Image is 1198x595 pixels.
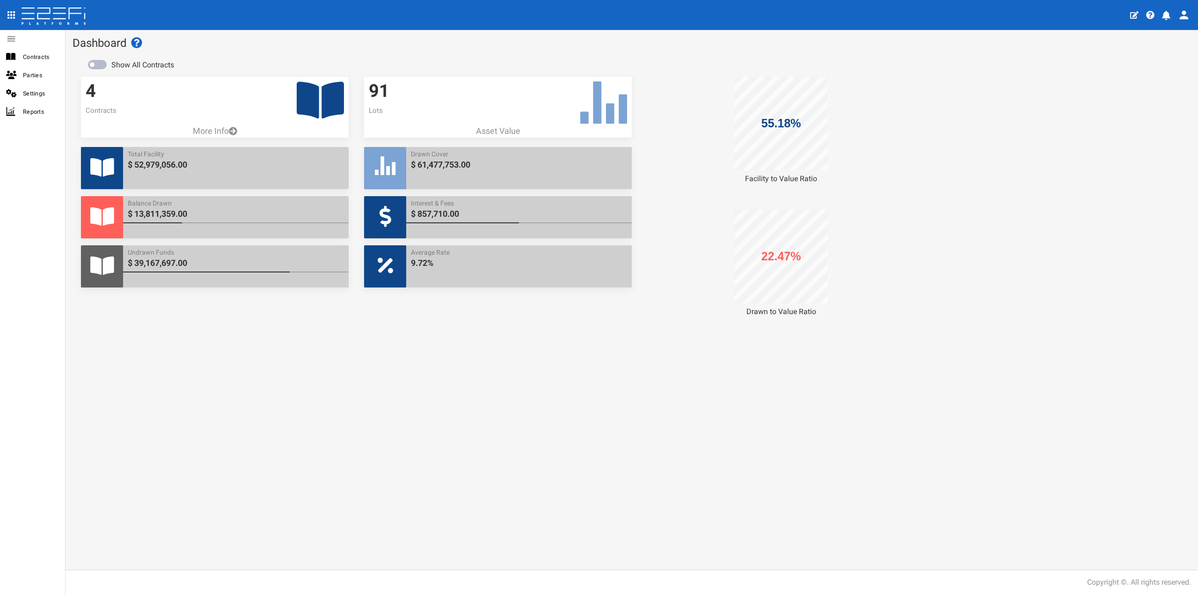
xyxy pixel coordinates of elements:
[364,125,632,137] p: Asset Value
[128,198,344,208] span: Balance Drawn
[411,159,627,171] span: $ 61,477,753.00
[411,257,627,269] span: 9.72%
[73,37,1191,49] h1: Dashboard
[128,208,344,220] span: $ 13,811,359.00
[111,60,174,71] label: Show All Contracts
[128,248,344,257] span: Undrawn Funds
[128,257,344,269] span: $ 39,167,697.00
[128,159,344,171] span: $ 52,979,056.00
[369,81,627,101] h3: 91
[23,70,58,81] span: Parties
[411,149,627,159] span: Drawn Cover
[128,149,344,159] span: Total Facility
[411,198,627,208] span: Interest & Fees
[647,174,915,184] div: Facility to Value Ratio
[86,106,344,116] p: Contracts
[411,208,627,220] span: $ 857,710.00
[81,125,349,137] a: More Info
[23,51,58,62] span: Contracts
[1087,577,1191,588] div: Copyright ©. All rights reserved.
[86,81,344,101] h3: 4
[23,88,58,99] span: Settings
[411,248,627,257] span: Average Rate
[647,307,915,317] div: Drawn to Value Ratio
[23,106,58,117] span: Reports
[369,106,627,116] p: Lots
